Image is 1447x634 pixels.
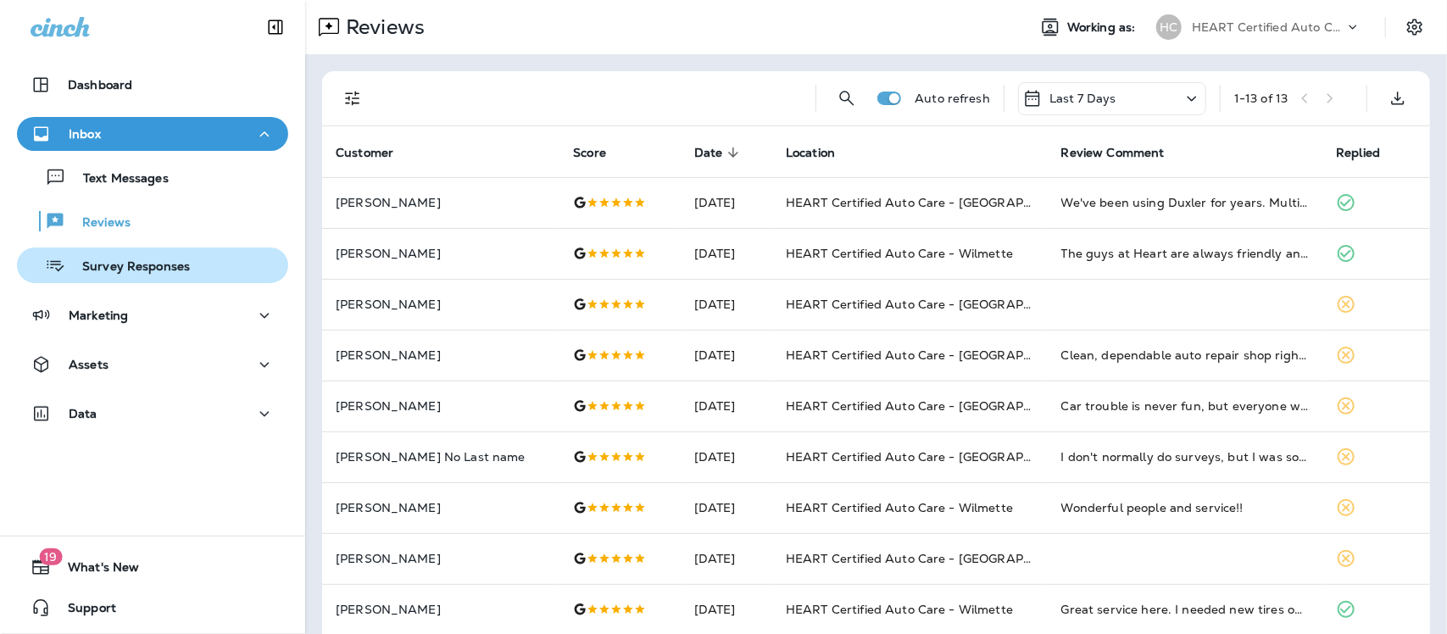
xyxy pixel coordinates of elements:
[786,145,857,160] span: Location
[1061,448,1310,465] div: I don't normally do surveys, but I was so impressed by the customer service that I am making an e...
[1336,146,1380,160] span: Replied
[65,215,131,231] p: Reviews
[681,279,772,330] td: [DATE]
[336,450,546,464] p: [PERSON_NAME] No Last name
[1061,146,1165,160] span: Review Comment
[1234,92,1288,105] div: 1 - 13 of 13
[17,397,288,431] button: Data
[1336,145,1402,160] span: Replied
[17,591,288,625] button: Support
[336,399,546,413] p: [PERSON_NAME]
[681,431,772,482] td: [DATE]
[1061,347,1310,364] div: Clean, dependable auto repair shop right in our neighborhood. They sent me a text listing what ne...
[573,145,628,160] span: Score
[681,330,772,381] td: [DATE]
[336,145,415,160] span: Customer
[336,348,546,362] p: [PERSON_NAME]
[681,533,772,584] td: [DATE]
[336,146,393,160] span: Customer
[786,297,1090,312] span: HEART Certified Auto Care - [GEOGRAPHIC_DATA]
[1192,20,1344,34] p: HEART Certified Auto Care
[69,309,128,322] p: Marketing
[1061,499,1310,516] div: Wonderful people and service!!
[1400,12,1430,42] button: Settings
[786,551,1090,566] span: HEART Certified Auto Care - [GEOGRAPHIC_DATA]
[694,145,745,160] span: Date
[1061,194,1310,211] div: We've been using Duxler for years. Multiple kids, multiple cars. I've always found them to be hon...
[51,560,139,581] span: What's New
[573,146,606,160] span: Score
[786,602,1013,617] span: HEART Certified Auto Care - Wilmette
[1067,20,1139,35] span: Working as:
[336,196,546,209] p: [PERSON_NAME]
[786,246,1013,261] span: HEART Certified Auto Care - Wilmette
[681,228,772,279] td: [DATE]
[17,348,288,381] button: Assets
[339,14,425,40] p: Reviews
[1061,245,1310,262] div: The guys at Heart are always friendly and accommodation. They get the job done quickly and are th...
[681,482,772,533] td: [DATE]
[681,177,772,228] td: [DATE]
[786,398,1090,414] span: HEART Certified Auto Care - [GEOGRAPHIC_DATA]
[1061,601,1310,618] div: Great service here. I needed new tires on my car with a quick turnaround and they got it done. Wi...
[252,10,299,44] button: Collapse Sidebar
[336,552,546,565] p: [PERSON_NAME]
[69,358,109,371] p: Assets
[1381,81,1415,115] button: Export as CSV
[39,548,62,565] span: 19
[17,247,288,283] button: Survey Responses
[786,146,835,160] span: Location
[336,247,546,260] p: [PERSON_NAME]
[1061,145,1187,160] span: Review Comment
[69,407,97,420] p: Data
[1156,14,1182,40] div: HC
[786,500,1013,515] span: HEART Certified Auto Care - Wilmette
[786,348,1090,363] span: HEART Certified Auto Care - [GEOGRAPHIC_DATA]
[336,81,370,115] button: Filters
[69,127,101,141] p: Inbox
[830,81,864,115] button: Search Reviews
[17,550,288,584] button: 19What's New
[915,92,990,105] p: Auto refresh
[17,159,288,195] button: Text Messages
[1049,92,1116,105] p: Last 7 Days
[694,146,723,160] span: Date
[1061,398,1310,414] div: Car trouble is never fun, but everyone was so kind and helpful. They explained all the issues tho...
[17,117,288,151] button: Inbox
[336,501,546,514] p: [PERSON_NAME]
[65,259,190,275] p: Survey Responses
[51,601,116,621] span: Support
[786,449,1090,464] span: HEART Certified Auto Care - [GEOGRAPHIC_DATA]
[336,603,546,616] p: [PERSON_NAME]
[786,195,1090,210] span: HEART Certified Auto Care - [GEOGRAPHIC_DATA]
[68,78,132,92] p: Dashboard
[66,171,169,187] p: Text Messages
[336,298,546,311] p: [PERSON_NAME]
[17,298,288,332] button: Marketing
[17,68,288,102] button: Dashboard
[681,381,772,431] td: [DATE]
[17,203,288,239] button: Reviews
